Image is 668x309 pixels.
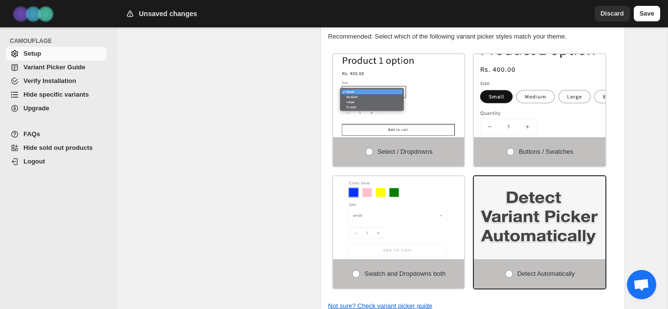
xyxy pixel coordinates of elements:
span: Verify Installation [23,77,76,84]
span: Discard [601,9,624,19]
button: Discard [595,6,630,21]
span: Hide specific variants [23,91,89,98]
span: Save [640,9,654,19]
span: CAMOUFLAGE [10,37,111,45]
a: Hide specific variants [6,88,107,102]
span: Detect Automatically [517,270,575,277]
a: Upgrade [6,102,107,115]
span: Setup [23,50,41,57]
a: Logout [6,155,107,168]
span: Buttons / Swatches [519,148,573,155]
span: Hide sold out products [23,144,93,151]
button: Save [634,6,660,21]
span: Logout [23,158,45,165]
a: Variant Picker Guide [6,61,107,74]
span: Variant Picker Guide [23,63,85,71]
img: Detect Automatically [474,176,605,259]
a: Verify Installation [6,74,107,88]
span: FAQs [23,130,40,138]
a: Setup [6,47,107,61]
a: Hide sold out products [6,141,107,155]
img: Buttons / Swatches [471,40,668,164]
div: Open chat [627,270,656,299]
h2: Unsaved changes [139,9,197,19]
a: FAQs [6,127,107,141]
img: Swatch and Dropdowns both [333,176,465,259]
span: Select / Dropdowns [378,148,433,155]
span: Upgrade [23,104,49,112]
img: Select / Dropdowns [333,54,465,137]
span: Swatch and Dropdowns both [364,270,445,277]
p: Recommended: Select which of the following variant picker styles match your theme. [328,32,617,41]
